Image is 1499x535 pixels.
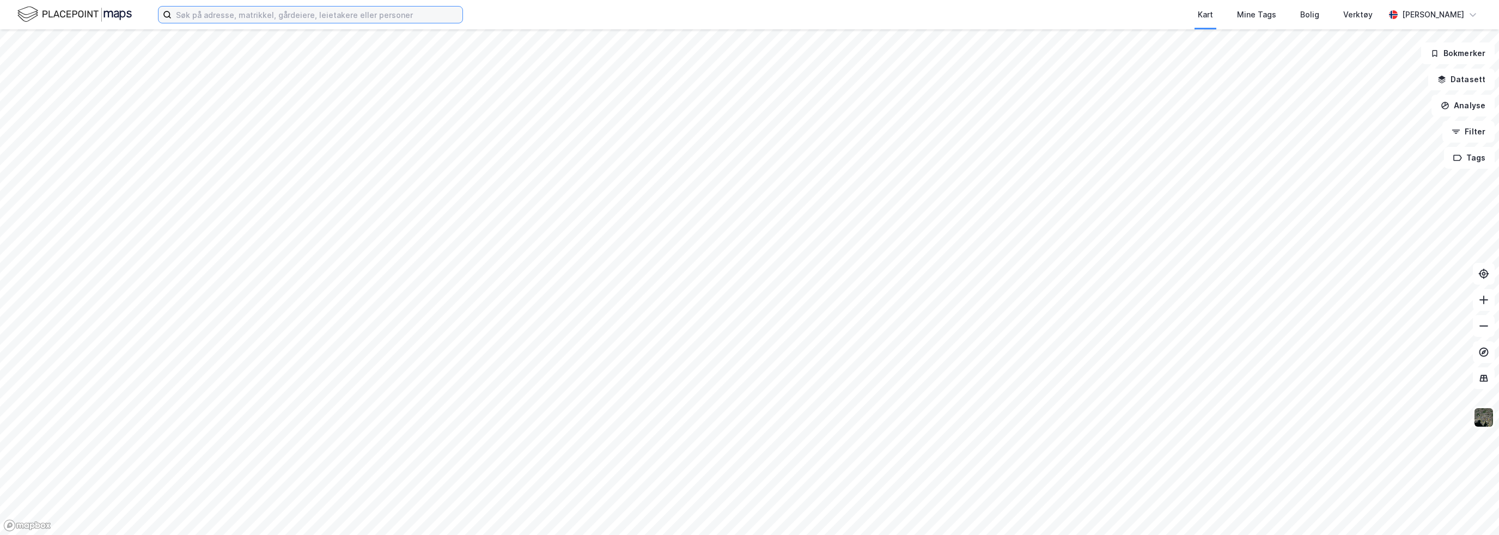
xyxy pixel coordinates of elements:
[17,5,132,24] img: logo.f888ab2527a4732fd821a326f86c7f29.svg
[1445,483,1499,535] div: Kontrollprogram for chat
[172,7,462,23] input: Søk på adresse, matrikkel, gårdeiere, leietakere eller personer
[1445,483,1499,535] iframe: Chat Widget
[1343,8,1373,21] div: Verktøy
[1431,95,1495,116] button: Analyse
[1300,8,1319,21] div: Bolig
[1402,8,1464,21] div: [PERSON_NAME]
[1428,69,1495,90] button: Datasett
[1442,121,1495,143] button: Filter
[1237,8,1276,21] div: Mine Tags
[3,519,51,532] a: Mapbox homepage
[1473,407,1494,428] img: 9k=
[1421,42,1495,64] button: Bokmerker
[1198,8,1213,21] div: Kart
[1444,147,1495,169] button: Tags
